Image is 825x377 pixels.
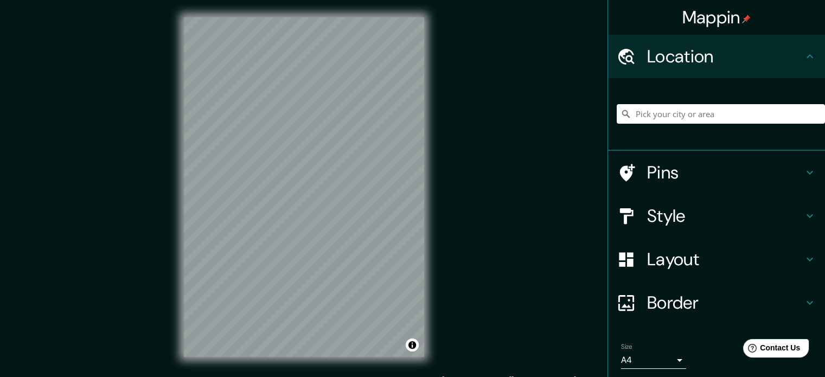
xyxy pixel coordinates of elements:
[647,46,803,67] h4: Location
[608,281,825,324] div: Border
[608,194,825,238] div: Style
[617,104,825,124] input: Pick your city or area
[728,335,813,365] iframe: Help widget launcher
[184,17,424,357] canvas: Map
[621,342,632,352] label: Size
[647,248,803,270] h4: Layout
[608,151,825,194] div: Pins
[742,15,751,23] img: pin-icon.png
[682,7,751,28] h4: Mappin
[647,292,803,314] h4: Border
[406,338,419,352] button: Toggle attribution
[647,162,803,183] h4: Pins
[608,238,825,281] div: Layout
[647,205,803,227] h4: Style
[621,352,686,369] div: A4
[608,35,825,78] div: Location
